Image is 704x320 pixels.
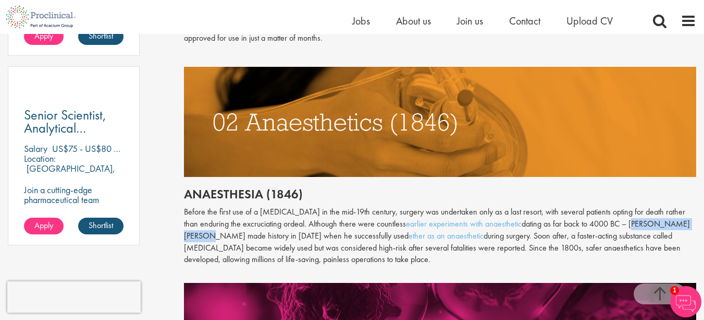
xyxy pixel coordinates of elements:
iframe: reCAPTCHA [7,281,141,313]
a: Jobs [352,14,370,28]
span: 1 [670,286,679,295]
a: Contact [509,14,540,28]
img: Chatbot [670,286,701,317]
a: Senior Scientist, Analytical Chemistry [24,109,123,135]
p: Join a cutting-edge pharmaceutical team where your passion for chemistry will help shape the futu... [24,185,123,244]
span: Senior Scientist, Analytical Chemistry [24,106,106,150]
a: Shortlist [78,28,123,45]
span: Salary [24,143,47,155]
p: Before the first use of a [MEDICAL_DATA] in the mid-19th century, surgery was undertaken only as ... [184,206,696,266]
span: Apply [34,220,53,231]
a: Apply [24,28,64,45]
p: [GEOGRAPHIC_DATA], [GEOGRAPHIC_DATA] [24,162,115,184]
a: Join us [457,14,483,28]
a: About us [396,14,431,28]
a: ether as an anaesthetic [409,230,484,241]
span: Location: [24,152,56,164]
a: Shortlist [78,218,123,234]
a: Upload CV [566,14,613,28]
span: Apply [34,30,53,41]
a: earlier experiments with anaesthetic [406,218,522,229]
h2: Anaesthesia (1846) [184,187,696,201]
p: US$75 - US$80 per hour [52,143,143,155]
a: Apply [24,218,64,234]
